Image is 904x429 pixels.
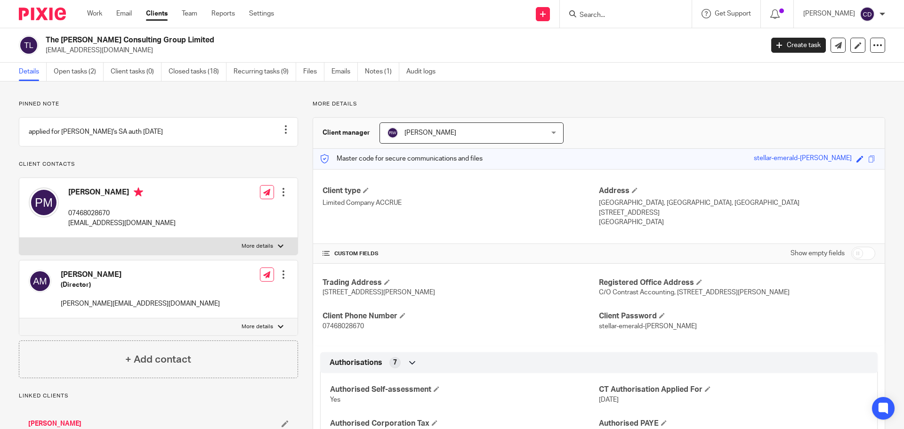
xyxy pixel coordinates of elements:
p: [STREET_ADDRESS] [599,208,875,218]
img: svg%3E [29,187,59,218]
a: Email [116,9,132,18]
h4: Registered Office Address [599,278,875,288]
a: Notes (1) [365,63,399,81]
h4: Authorised Corporation Tax [330,419,599,429]
a: Client tasks (0) [111,63,161,81]
h3: Client manager [323,128,370,138]
h4: Client type [323,186,599,196]
p: [GEOGRAPHIC_DATA] [599,218,875,227]
a: [PERSON_NAME] [28,419,81,429]
p: Linked clients [19,392,298,400]
p: [PERSON_NAME][EMAIL_ADDRESS][DOMAIN_NAME] [61,299,220,308]
a: Emails [331,63,358,81]
h4: Trading Address [323,278,599,288]
img: svg%3E [860,7,875,22]
h4: Authorised PAYE [599,419,868,429]
p: More details [242,243,273,250]
a: Team [182,9,197,18]
a: Details [19,63,47,81]
img: svg%3E [29,270,51,292]
p: 07468028670 [68,209,176,218]
span: Get Support [715,10,751,17]
p: [EMAIL_ADDRESS][DOMAIN_NAME] [68,219,176,228]
span: C/O Contrast Accounting, [STREET_ADDRESS][PERSON_NAME] [599,289,790,296]
input: Search [579,11,663,20]
h4: [PERSON_NAME] [61,270,220,280]
p: [EMAIL_ADDRESS][DOMAIN_NAME] [46,46,757,55]
p: More details [242,323,273,331]
a: Work [87,9,102,18]
img: svg%3E [387,127,398,138]
a: Audit logs [406,63,443,81]
p: [GEOGRAPHIC_DATA], [GEOGRAPHIC_DATA], [GEOGRAPHIC_DATA] [599,198,875,208]
a: Open tasks (2) [54,63,104,81]
i: Primary [134,187,143,197]
a: Settings [249,9,274,18]
p: Limited Company ACCRUE [323,198,599,208]
h4: Authorised Self-assessment [330,385,599,395]
p: More details [313,100,885,108]
p: Client contacts [19,161,298,168]
div: stellar-emerald-[PERSON_NAME] [754,154,852,164]
span: Authorisations [330,358,382,368]
a: Create task [771,38,826,53]
img: svg%3E [19,35,39,55]
a: Files [303,63,324,81]
a: Closed tasks (18) [169,63,226,81]
span: [DATE] [599,397,619,403]
h4: [PERSON_NAME] [68,187,176,199]
h5: (Director) [61,280,220,290]
h4: Client Password [599,311,875,321]
a: Clients [146,9,168,18]
span: stellar-emerald-[PERSON_NAME] [599,323,697,330]
a: Recurring tasks (9) [234,63,296,81]
h4: Client Phone Number [323,311,599,321]
span: Yes [330,397,340,403]
p: Pinned note [19,100,298,108]
img: Pixie [19,8,66,20]
h4: + Add contact [125,352,191,367]
p: Master code for secure communications and files [320,154,483,163]
h4: CUSTOM FIELDS [323,250,599,258]
h4: Address [599,186,875,196]
span: 7 [393,358,397,367]
label: Show empty fields [791,249,845,258]
span: [PERSON_NAME] [404,130,456,136]
span: 07468028670 [323,323,364,330]
p: [PERSON_NAME] [803,9,855,18]
h2: The [PERSON_NAME] Consulting Group Limited [46,35,615,45]
h4: CT Authorisation Applied For [599,385,868,395]
a: Reports [211,9,235,18]
span: [STREET_ADDRESS][PERSON_NAME] [323,289,435,296]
